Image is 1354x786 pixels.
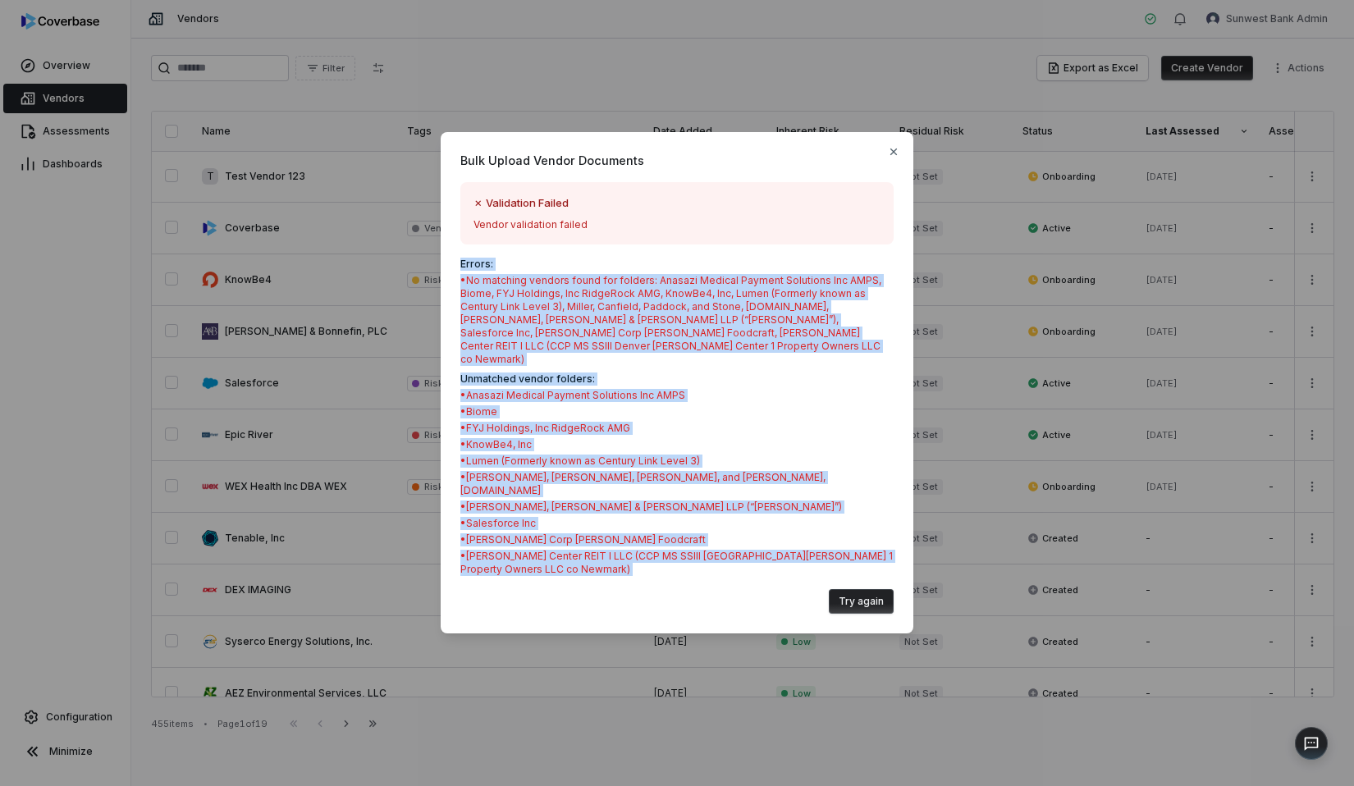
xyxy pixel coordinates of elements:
h5: Errors: [460,258,894,271]
p: Vendor validation failed [473,218,881,231]
button: Try again [829,589,894,614]
span: Bulk Upload Vendor Documents [460,152,894,169]
h5: Unmatched vendor folders: [460,372,894,386]
li: • Biome [460,405,894,418]
li: • Salesforce Inc [460,517,894,530]
li: • Lumen (Formerly known as Century Link Level 3) [460,455,894,468]
li: • Anasazi Medical Payment Solutions Inc AMPS [460,389,894,402]
li: • [PERSON_NAME] Corp [PERSON_NAME] Foodcraft [460,533,894,546]
li: • [PERSON_NAME], [PERSON_NAME] & [PERSON_NAME] LLP (“[PERSON_NAME]”) [460,500,894,514]
li: • [PERSON_NAME] Center REIT I LLC (CCP MS SSIII [GEOGRAPHIC_DATA][PERSON_NAME] 1 Property Owners ... [460,550,894,576]
li: • [PERSON_NAME], [PERSON_NAME], [PERSON_NAME], and [PERSON_NAME], [DOMAIN_NAME] [460,471,894,497]
li: • FYJ Holdings, Inc RidgeRock AMG [460,422,894,435]
li: • No matching vendors found for folders: Anasazi Medical Payment Solutions Inc AMPS, Biome, FYJ H... [460,274,894,366]
h4: ✗ Validation Failed [473,195,881,212]
li: • KnowBe4, Inc [460,438,894,451]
